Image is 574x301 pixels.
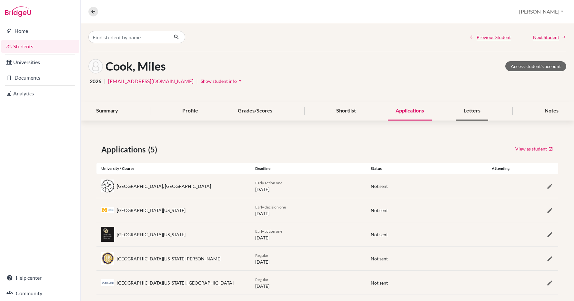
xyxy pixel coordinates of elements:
div: Applications [388,102,432,121]
a: Analytics [1,87,79,100]
span: Early decision one [255,205,286,209]
div: [GEOGRAPHIC_DATA][US_STATE], [GEOGRAPHIC_DATA] [117,279,234,286]
div: Summary [88,102,126,121]
a: Previous Student [469,34,511,41]
span: Not sent [371,280,388,286]
a: Students [1,40,79,53]
div: [GEOGRAPHIC_DATA][US_STATE][PERSON_NAME] [117,255,221,262]
span: 2026 [90,77,101,85]
img: us_bou_ftofljb1.jpeg [101,227,114,242]
div: Status [366,166,481,171]
span: Early action one [255,229,282,234]
span: Regular [255,277,268,282]
span: Not sent [371,183,388,189]
div: [DATE] [250,276,366,289]
span: Not sent [371,232,388,237]
a: [EMAIL_ADDRESS][DOMAIN_NAME] [108,77,194,85]
a: Next Student [533,34,566,41]
a: View as student [515,144,553,154]
span: (5) [148,144,160,155]
span: Applications [101,144,148,155]
i: arrow_drop_down [237,78,243,84]
div: [GEOGRAPHIC_DATA][US_STATE] [117,207,186,214]
span: Not sent [371,208,388,213]
span: | [196,77,198,85]
div: Shortlist [328,102,364,121]
div: Attending [481,166,520,171]
div: [DATE] [250,203,366,217]
span: | [104,77,106,85]
img: us_uoc_s498d5d8.jpeg [101,252,114,265]
div: [DATE] [250,179,366,193]
div: Notes [537,102,566,121]
div: Deadline [250,166,366,171]
a: Universities [1,56,79,69]
a: Access student's account [505,61,566,71]
h1: Cook, Miles [106,59,166,73]
a: Home [1,24,79,37]
img: us_ucs_a51uvd_m.jpeg [101,279,114,286]
div: Letters [456,102,488,121]
div: Profile [175,102,206,121]
button: [PERSON_NAME] [516,5,566,18]
div: [DATE] [250,252,366,265]
img: us_umi_m_7di3pp.jpeg [101,207,114,214]
a: Help center [1,271,79,284]
div: [GEOGRAPHIC_DATA][US_STATE] [117,231,186,238]
a: Community [1,287,79,300]
span: Show student info [201,78,237,84]
span: Not sent [371,256,388,261]
div: Grades/Scores [230,102,280,121]
div: University / Course [96,166,250,171]
img: us_purd_to3ajwzr.jpeg [101,180,114,192]
span: Regular [255,253,268,258]
div: [DATE] [250,228,366,241]
span: Early action one [255,180,282,185]
span: Next Student [533,34,559,41]
a: Documents [1,71,79,84]
input: Find student by name... [88,31,168,43]
img: Bridge-U [5,6,31,17]
img: Miles Cook's avatar [88,59,103,73]
span: Previous Student [477,34,511,41]
div: [GEOGRAPHIC_DATA], [GEOGRAPHIC_DATA] [117,183,211,189]
button: Show student infoarrow_drop_down [200,76,244,86]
